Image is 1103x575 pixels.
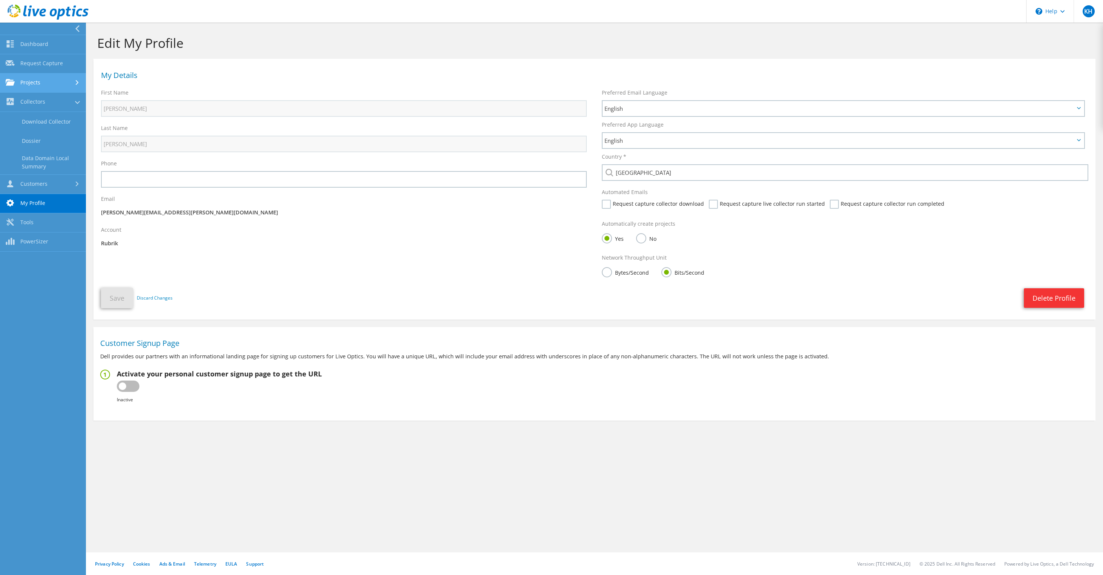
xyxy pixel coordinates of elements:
a: Support [246,561,264,567]
label: Country * [602,153,626,161]
label: No [636,233,656,243]
button: Save [101,288,133,308]
a: Ads & Email [159,561,185,567]
label: Preferred App Language [602,121,664,128]
label: Request capture collector run completed [830,200,944,209]
li: Version: [TECHNICAL_ID] [857,561,910,567]
label: Request capture collector download [602,200,704,209]
label: Bits/Second [661,267,704,277]
svg: \n [1036,8,1042,15]
label: Last Name [101,124,128,132]
h1: Edit My Profile [97,35,1088,51]
b: Inactive [117,396,133,403]
a: EULA [225,561,237,567]
label: Yes [602,233,624,243]
a: Telemetry [194,561,216,567]
label: Account [101,226,121,234]
span: English [604,136,1074,145]
span: English [604,104,1074,113]
label: Bytes/Second [602,267,649,277]
li: Powered by Live Optics, a Dell Technology [1004,561,1094,567]
p: Rubrik [101,239,587,248]
a: Privacy Policy [95,561,124,567]
label: Preferred Email Language [602,89,667,96]
label: Automatically create projects [602,220,675,228]
h1: My Details [101,72,1084,79]
label: First Name [101,89,129,96]
h1: Customer Signup Page [100,339,1085,347]
h2: Activate your personal customer signup page to get the URL [117,370,322,378]
a: Cookies [133,561,150,567]
a: Discard Changes [137,294,173,302]
label: Phone [101,160,117,167]
li: © 2025 Dell Inc. All Rights Reserved [919,561,995,567]
label: Automated Emails [602,188,648,196]
p: Dell provides our partners with an informational landing page for signing up customers for Live O... [100,352,1089,361]
a: Delete Profile [1024,288,1084,308]
span: KH [1083,5,1095,17]
label: Network Throughput Unit [602,254,667,262]
label: Request capture live collector run started [709,200,825,209]
p: [PERSON_NAME][EMAIL_ADDRESS][PERSON_NAME][DOMAIN_NAME] [101,208,587,217]
label: Email [101,195,115,203]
